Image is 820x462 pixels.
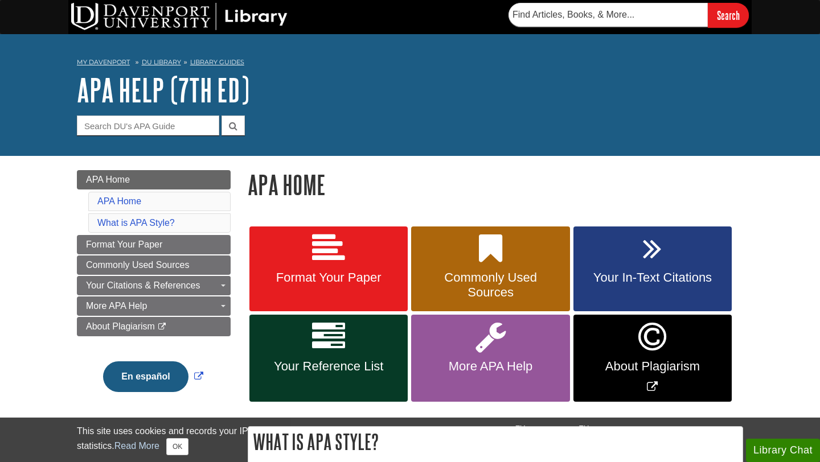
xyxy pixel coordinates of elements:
a: Read More [114,441,159,451]
a: Commonly Used Sources [411,226,569,312]
a: What is APA Style? [97,218,175,228]
a: Commonly Used Sources [77,255,231,275]
a: Your Citations & References [77,276,231,295]
span: Format Your Paper [258,270,399,285]
a: More APA Help [77,296,231,316]
span: More APA Help [420,359,561,374]
form: Searches DU Library's articles, books, and more [509,3,749,27]
h2: What is APA Style? [248,427,743,457]
span: Your Reference List [258,359,399,374]
a: Link opens in new window [100,372,206,381]
a: More APA Help [411,315,569,402]
span: Your In-Text Citations [582,270,723,285]
i: This link opens in a new window [157,323,167,331]
a: Your Reference List [249,315,408,402]
button: Close [166,438,188,455]
div: Guide Page Menu [77,170,231,411]
span: About Plagiarism [582,359,723,374]
a: Your In-Text Citations [573,226,732,312]
div: This site uses cookies and records your IP address for usage statistics. Additionally, we use Goo... [77,424,743,455]
h1: APA Home [248,170,743,199]
a: Format Your Paper [77,235,231,254]
nav: breadcrumb [77,55,743,73]
span: Commonly Used Sources [420,270,561,300]
a: APA Home [97,196,141,206]
input: Find Articles, Books, & More... [509,3,708,27]
a: APA Help (7th Ed) [77,72,249,108]
img: DU Library [71,3,288,30]
span: More APA Help [86,301,147,311]
span: APA Home [86,175,130,184]
a: APA Home [77,170,231,189]
a: DU Library [142,58,181,66]
button: En español [103,361,188,392]
span: Your Citations & References [86,280,200,290]
span: Format Your Paper [86,240,162,249]
input: Search DU's APA Guide [77,115,219,135]
a: Format Your Paper [249,226,408,312]
a: About Plagiarism [77,317,231,336]
span: Commonly Used Sources [86,260,189,270]
button: Library Chat [746,439,820,462]
span: About Plagiarism [86,321,155,331]
input: Search [708,3,749,27]
a: Link opens in new window [573,315,732,402]
a: My Davenport [77,57,130,67]
a: Library Guides [190,58,244,66]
